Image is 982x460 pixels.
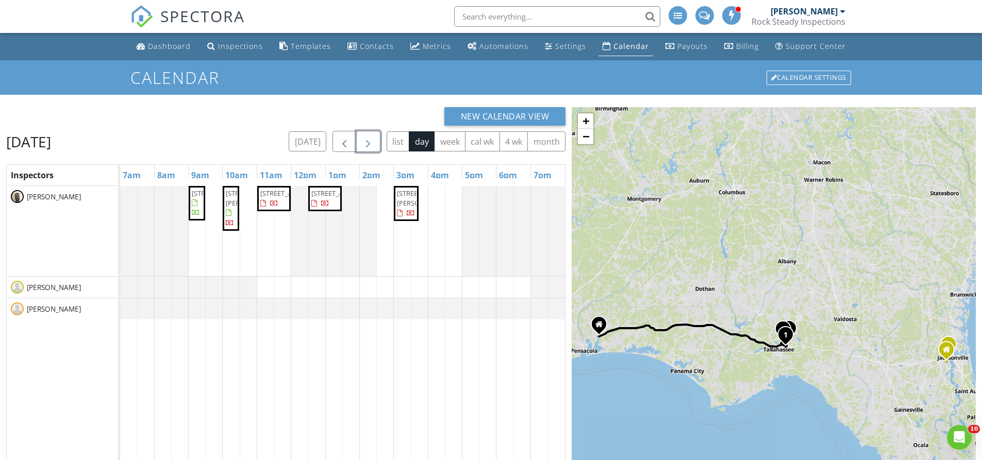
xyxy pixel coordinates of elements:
[360,167,383,183] a: 2pm
[148,41,191,51] div: Dashboard
[752,16,845,27] div: Rock Steady Inspections
[578,129,593,144] a: Zoom out
[789,328,795,334] div: 8533 Freshwater Farms Rd, Tallahassee, FL 32309
[767,71,851,85] div: Calendar Settings
[786,41,846,51] div: Support Center
[541,37,590,56] a: Settings
[409,131,435,151] button: day
[578,113,593,129] a: Zoom in
[223,167,251,183] a: 10am
[765,70,852,86] a: Calendar Settings
[203,37,267,56] a: Inspections
[218,41,263,51] div: Inspections
[160,5,245,27] span: SPECTORA
[11,190,24,203] img: img_0518.jpeg
[784,332,788,339] i: 1
[598,37,653,56] a: Calendar
[25,192,83,202] span: [PERSON_NAME]
[463,37,532,56] a: Automations (Basic)
[465,131,500,151] button: cal wk
[11,281,24,294] img: default-user-f0147aede5fd5fa78ca7ade42f37bd4542148d508eef1c3d3ea960f66861d68b.jpg
[291,41,331,51] div: Templates
[661,37,712,56] a: Payouts
[479,41,528,51] div: Automations
[130,69,852,87] h1: Calendar
[189,167,212,183] a: 9am
[786,334,792,340] div: 1909 Vineyard Way, Tallahassee, FL 32317
[387,131,410,151] button: list
[613,41,649,51] div: Calendar
[771,37,850,56] a: Support Center
[677,41,708,51] div: Payouts
[599,324,605,330] div: 7995 Twin Cedar Dr, Milton FL 32583
[130,14,245,36] a: SPECTORA
[781,326,785,333] i: 2
[444,107,566,126] button: New Calendar View
[132,37,195,56] a: Dashboard
[394,167,417,183] a: 3pm
[947,425,972,450] iframe: Intercom live chat
[434,131,465,151] button: week
[6,131,51,152] h2: [DATE]
[397,189,455,208] span: [STREET_ADDRESS][PERSON_NAME]
[311,189,369,198] span: [STREET_ADDRESS]
[326,167,349,183] a: 1pm
[155,167,178,183] a: 8am
[500,131,528,151] button: 4 wk
[260,189,318,198] span: [STREET_ADDRESS]
[192,189,249,198] span: [STREET_ADDRESS]
[948,344,955,350] div: 2172 Allandale Cir N, Jacksonville, FL 32254
[291,167,319,183] a: 12pm
[454,6,660,27] input: Search everything...
[771,6,838,16] div: [PERSON_NAME]
[428,167,452,183] a: 4pm
[356,131,380,152] button: Next day
[275,37,335,56] a: Templates
[946,349,953,355] div: 2035 Bo Peep Dr, Jacksonville FL 32210
[360,41,394,51] div: Contacts
[531,167,554,183] a: 7pm
[496,167,520,183] a: 6pm
[130,5,153,28] img: The Best Home Inspection Software - Spectora
[736,41,759,51] div: Billing
[25,282,83,293] span: [PERSON_NAME]
[226,189,284,208] span: [STREET_ADDRESS][PERSON_NAME]
[25,304,83,314] span: [PERSON_NAME]
[527,131,565,151] button: month
[257,167,285,183] a: 11am
[332,131,357,152] button: Previous day
[968,425,980,433] span: 10
[720,37,763,56] a: Billing
[423,41,451,51] div: Metrics
[11,169,54,181] span: Inspectors
[462,167,486,183] a: 5pm
[11,302,24,315] img: default-user-f0147aede5fd5fa78ca7ade42f37bd4542148d508eef1c3d3ea960f66861d68b.jpg
[343,37,398,56] a: Contacts
[289,131,326,151] button: [DATE]
[406,37,455,56] a: Metrics
[555,41,586,51] div: Settings
[120,167,143,183] a: 7am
